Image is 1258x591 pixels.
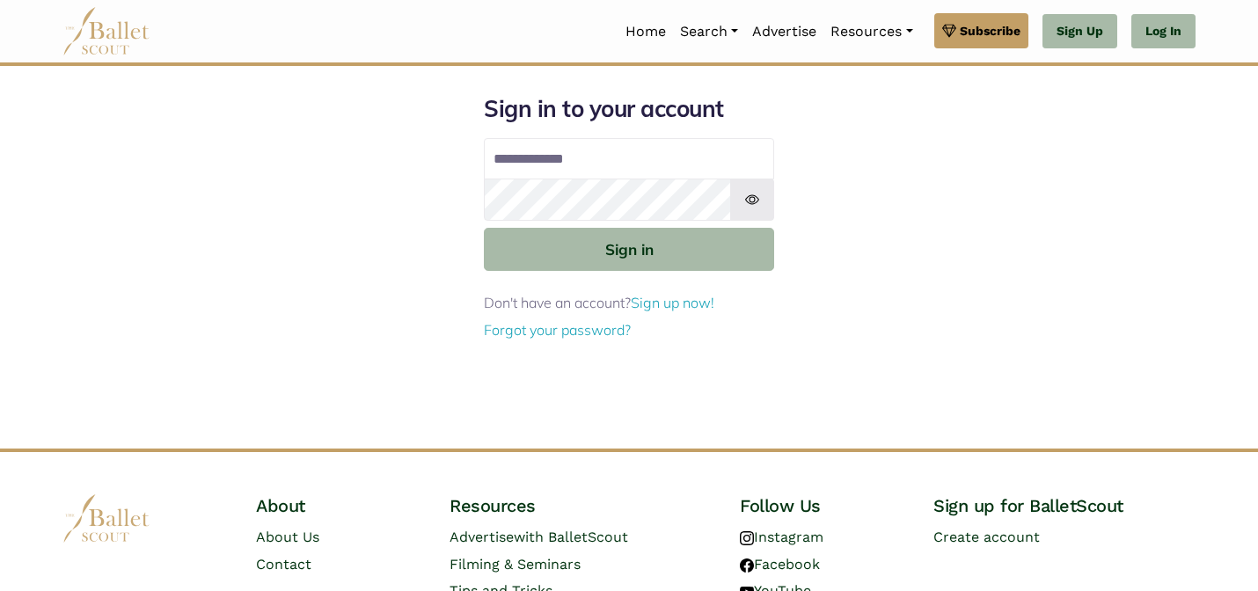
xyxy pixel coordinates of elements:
[933,494,1196,517] h4: Sign up for BalletScout
[1042,14,1117,49] a: Sign Up
[823,13,919,50] a: Resources
[484,321,631,339] a: Forgot your password?
[450,529,628,545] a: Advertisewith BalletScout
[960,21,1020,40] span: Subscribe
[673,13,745,50] a: Search
[933,529,1040,545] a: Create account
[450,556,581,573] a: Filming & Seminars
[450,494,712,517] h4: Resources
[484,228,774,271] button: Sign in
[934,13,1028,48] a: Subscribe
[740,556,820,573] a: Facebook
[618,13,673,50] a: Home
[740,529,823,545] a: Instagram
[256,556,311,573] a: Contact
[256,529,319,545] a: About Us
[256,494,421,517] h4: About
[942,21,956,40] img: gem.svg
[1131,14,1196,49] a: Log In
[740,558,754,573] img: facebook logo
[745,13,823,50] a: Advertise
[631,294,714,311] a: Sign up now!
[740,494,905,517] h4: Follow Us
[484,292,774,315] p: Don't have an account?
[484,94,774,124] h1: Sign in to your account
[62,494,150,543] img: logo
[514,529,628,545] span: with BalletScout
[740,531,754,545] img: instagram logo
